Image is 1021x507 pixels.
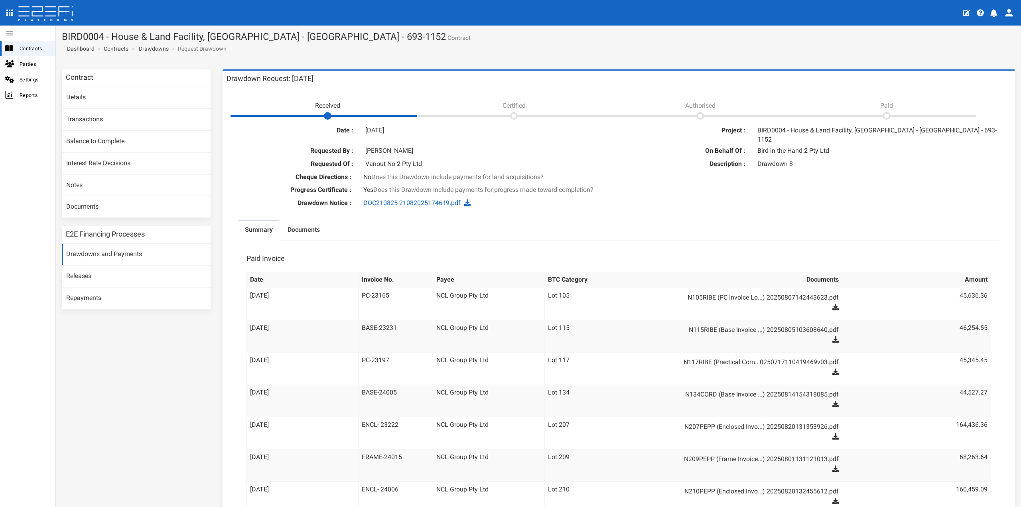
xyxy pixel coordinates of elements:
[751,160,1005,169] div: Drawdown 8
[62,131,211,152] a: Balance to Complete
[544,320,656,352] td: Lot 115
[359,417,433,449] td: ENCL- 23222
[842,288,991,320] td: 45,636.36
[751,146,1005,156] div: Bird in the Hand 2 Pty Ltd
[544,385,656,417] td: Lot 134
[842,320,991,352] td: 46,254.55
[227,75,313,82] h3: Drawdown Request: [DATE]
[62,87,211,109] a: Details
[880,102,893,109] span: Paid
[433,272,544,288] th: Payee
[842,385,991,417] td: 44,527.27
[359,272,433,288] th: Invoice No.
[667,291,838,304] a: N105RIBE (PC Invoice Lo...) 20250807142443623.pdf
[104,45,128,53] a: Contracts
[227,185,357,195] label: Progress Certificate :
[62,288,211,309] a: Repayments
[359,449,433,481] td: FRAME-24015
[20,44,49,53] span: Contracts
[62,109,211,130] a: Transactions
[359,320,433,352] td: BASE-23231
[625,160,752,169] label: Description :
[503,102,526,109] span: Certified
[315,102,340,109] span: Received
[64,45,95,53] a: Dashboard
[66,74,93,81] h3: Contract
[544,272,656,288] th: BTC Category
[433,385,544,417] td: NCL Group Pty Ltd
[433,417,544,449] td: NCL Group Pty Ltd
[62,244,211,265] a: Drawdowns and Payments
[433,320,544,352] td: NCL Group Pty Ltd
[64,45,95,52] span: Dashboard
[247,385,359,417] td: [DATE]
[247,417,359,449] td: [DATE]
[359,160,613,169] div: Vanout No 2 Pty Ltd
[233,126,359,135] label: Date :
[227,199,357,208] label: Drawdown Notice :
[66,231,145,238] h3: E2E Financing Processes
[667,356,838,369] a: N117RIBE (Practical Com...0250717110419469v03.pdf
[433,449,544,481] td: NCL Group Pty Ltd
[238,221,279,241] a: Summary
[233,146,359,156] label: Requested By :
[446,35,471,41] small: Contract
[62,32,1015,42] h1: BIRD0004 - House & Land Facility, [GEOGRAPHIC_DATA] - [GEOGRAPHIC_DATA] - 693-1152
[247,352,359,385] td: [DATE]
[247,449,359,481] td: [DATE]
[667,453,838,466] a: N209PEPP (Frame Invoice...) 20250801131121013.pdf
[685,102,715,109] span: Authorised
[667,324,838,336] a: N115RIBE (Base Invoice ...) 20250805103608640.pdf
[357,173,880,182] div: No
[245,225,273,235] label: Summary
[233,160,359,169] label: Requested Of :
[247,320,359,352] td: [DATE]
[359,288,433,320] td: PC-23165
[247,272,359,288] th: Date
[359,126,613,135] div: [DATE]
[625,146,752,156] label: On Behalf Of :
[62,175,211,196] a: Notes
[751,126,1005,144] div: BIRD0004 - House & Land Facility, [GEOGRAPHIC_DATA] - [GEOGRAPHIC_DATA] - 693-1152
[656,272,842,288] th: Documents
[544,288,656,320] td: Lot 105
[227,173,357,182] label: Cheque Directions :
[373,186,593,193] span: Does this Drawdown include payments for progress made toward completion?
[433,288,544,320] td: NCL Group Pty Ltd
[247,288,359,320] td: [DATE]
[62,196,211,218] a: Documents
[363,199,461,207] a: DOC210825-21082025174619.pdf
[20,91,49,100] span: Reports
[139,45,169,53] a: Drawdowns
[842,352,991,385] td: 45,345.45
[433,352,544,385] td: NCL Group Pty Ltd
[359,385,433,417] td: BASE-24005
[288,225,320,235] label: Documents
[359,146,613,156] div: [PERSON_NAME]
[667,420,838,433] a: N207PEPP (Enclosed Invo...) 20250820131353926.pdf
[62,266,211,287] a: Releases
[667,485,838,498] a: N210PEPP (Enclosed Invo...) 20250820132455612.pdf
[246,255,285,262] h3: Paid Invoice
[544,449,656,481] td: Lot 209
[62,153,211,174] a: Interest Rate Decisions
[170,45,227,53] li: Request Drawdown
[842,449,991,481] td: 68,263.64
[842,272,991,288] th: Amount
[20,59,49,69] span: Parties
[20,75,49,84] span: Settings
[544,417,656,449] td: Lot 207
[359,352,433,385] td: PC-23197
[625,126,752,135] label: Project :
[544,352,656,385] td: Lot 117
[842,417,991,449] td: 164,436.36
[357,185,880,195] div: Yes
[667,388,838,401] a: N134CORD (Base Invoice ...) 20250814154318085.pdf
[281,221,326,241] a: Documents
[371,173,544,181] span: Does this Drawdown include payments for land acquisitions?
